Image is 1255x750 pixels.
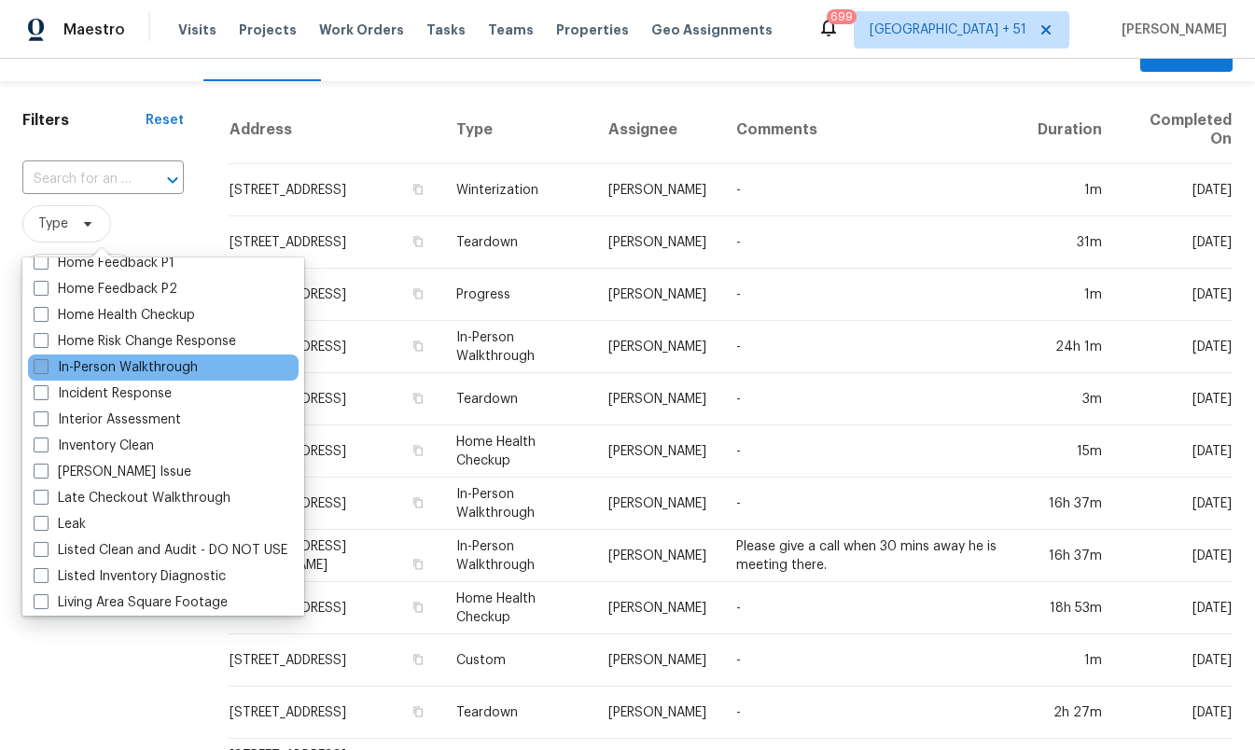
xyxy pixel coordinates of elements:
[488,21,534,39] span: Teams
[229,216,441,269] td: [STREET_ADDRESS]
[146,111,184,130] div: Reset
[410,494,426,511] button: Copy Address
[441,687,593,739] td: Teardown
[1117,425,1233,478] td: [DATE]
[410,556,426,573] button: Copy Address
[239,21,297,39] span: Projects
[1117,96,1233,164] th: Completed On
[441,216,593,269] td: Teardown
[1023,269,1117,321] td: 1m
[410,285,426,302] button: Copy Address
[34,254,174,272] label: Home Feedback P1
[593,269,721,321] td: [PERSON_NAME]
[34,280,177,299] label: Home Feedback P2
[1114,21,1227,39] span: [PERSON_NAME]
[410,442,426,459] button: Copy Address
[63,21,125,39] span: Maestro
[229,164,441,216] td: [STREET_ADDRESS]
[34,384,172,403] label: Incident Response
[34,437,154,455] label: Inventory Clean
[441,530,593,582] td: In-Person Walkthrough
[721,478,1023,530] td: -
[441,582,593,634] td: Home Health Checkup
[1117,582,1233,634] td: [DATE]
[651,21,773,39] span: Geo Assignments
[229,530,441,582] td: [STREET_ADDRESS][PERSON_NAME]
[441,425,593,478] td: Home Health Checkup
[593,321,721,373] td: [PERSON_NAME]
[593,582,721,634] td: [PERSON_NAME]
[34,306,195,325] label: Home Health Checkup
[1023,216,1117,269] td: 31m
[441,478,593,530] td: In-Person Walkthrough
[593,373,721,425] td: [PERSON_NAME]
[22,165,132,194] input: Search for an address...
[441,373,593,425] td: Teardown
[160,167,186,193] button: Open
[1117,321,1233,373] td: [DATE]
[721,321,1023,373] td: -
[34,358,198,377] label: In-Person Walkthrough
[721,687,1023,739] td: -
[1023,425,1117,478] td: 15m
[1023,96,1117,164] th: Duration
[441,96,593,164] th: Type
[1117,269,1233,321] td: [DATE]
[34,567,226,586] label: Listed Inventory Diagnostic
[441,321,593,373] td: In-Person Walkthrough
[1023,478,1117,530] td: 16h 37m
[229,269,441,321] td: [STREET_ADDRESS]
[721,269,1023,321] td: -
[441,164,593,216] td: Winterization
[410,599,426,616] button: Copy Address
[229,321,441,373] td: [STREET_ADDRESS]
[721,164,1023,216] td: -
[34,463,191,481] label: [PERSON_NAME] Issue
[34,410,181,429] label: Interior Assessment
[1117,373,1233,425] td: [DATE]
[410,390,426,407] button: Copy Address
[1117,530,1233,582] td: [DATE]
[229,582,441,634] td: [STREET_ADDRESS]
[426,23,466,36] span: Tasks
[1023,321,1117,373] td: 24h 1m
[229,478,441,530] td: [STREET_ADDRESS]
[721,530,1023,582] td: Please give a call when 30 mins away he is meeting there.
[319,21,404,39] span: Work Orders
[830,7,853,26] div: 699
[229,425,441,478] td: [STREET_ADDRESS]
[721,373,1023,425] td: -
[721,582,1023,634] td: -
[721,634,1023,687] td: -
[593,164,721,216] td: [PERSON_NAME]
[1023,164,1117,216] td: 1m
[34,332,236,351] label: Home Risk Change Response
[870,21,1026,39] span: [GEOGRAPHIC_DATA] + 51
[229,687,441,739] td: [STREET_ADDRESS]
[1023,687,1117,739] td: 2h 27m
[593,478,721,530] td: [PERSON_NAME]
[229,373,441,425] td: [STREET_ADDRESS]
[229,634,441,687] td: [STREET_ADDRESS]
[1117,164,1233,216] td: [DATE]
[441,269,593,321] td: Progress
[721,425,1023,478] td: -
[410,181,426,198] button: Copy Address
[1023,530,1117,582] td: 16h 37m
[441,634,593,687] td: Custom
[410,651,426,668] button: Copy Address
[410,338,426,354] button: Copy Address
[556,21,629,39] span: Properties
[1117,478,1233,530] td: [DATE]
[229,96,441,164] th: Address
[34,489,230,507] label: Late Checkout Walkthrough
[1117,634,1233,687] td: [DATE]
[721,96,1023,164] th: Comments
[593,96,721,164] th: Assignee
[593,425,721,478] td: [PERSON_NAME]
[721,216,1023,269] td: -
[1117,216,1233,269] td: [DATE]
[1023,582,1117,634] td: 18h 53m
[1023,634,1117,687] td: 1m
[593,216,721,269] td: [PERSON_NAME]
